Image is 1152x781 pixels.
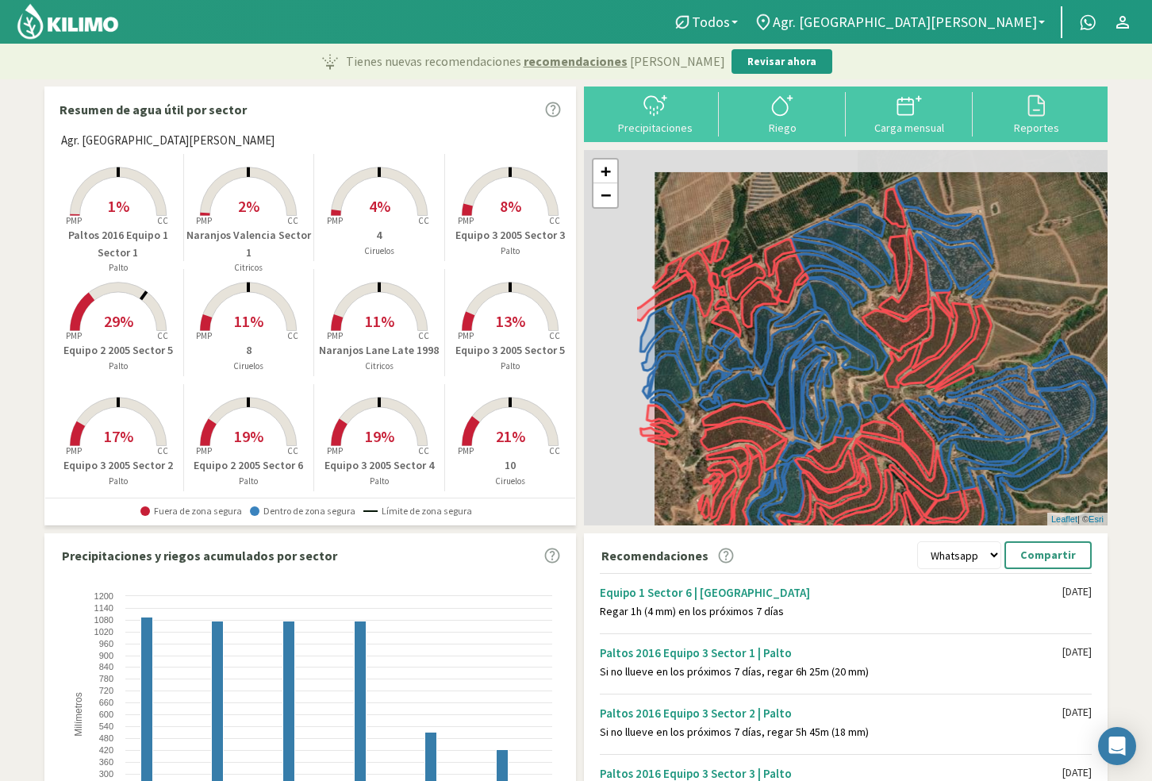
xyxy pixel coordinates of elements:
span: Agr. [GEOGRAPHIC_DATA][PERSON_NAME] [773,13,1037,30]
p: Naranjos Lane Late 1998 [314,342,444,359]
p: Palto [445,360,576,373]
text: 1200 [94,591,113,601]
tspan: PMP [327,215,343,226]
text: 840 [99,662,113,671]
div: [DATE] [1062,766,1092,779]
a: Leaflet [1051,514,1077,524]
tspan: CC [549,215,560,226]
text: 960 [99,639,113,648]
p: Precipitaciones y riegos acumulados por sector [62,546,337,565]
div: Paltos 2016 Equipo 3 Sector 1 | Palto [600,645,1062,660]
span: [PERSON_NAME] [630,52,725,71]
div: Riego [724,122,841,133]
tspan: PMP [458,215,474,226]
button: Revisar ahora [732,49,832,75]
span: Agr. [GEOGRAPHIC_DATA][PERSON_NAME] [61,132,275,150]
p: Equipo 3 2005 Sector 5 [445,342,576,359]
p: Ciruelos [445,475,576,488]
p: Naranjos Valencia Sector 1 [184,227,314,261]
a: Zoom out [593,183,617,207]
text: 780 [99,674,113,683]
p: Palto [314,475,444,488]
text: 720 [99,686,113,695]
div: [DATE] [1062,645,1092,659]
p: Equipo 3 2005 Sector 2 [53,457,183,474]
tspan: CC [288,445,299,456]
text: 1020 [94,627,113,637]
div: Si no llueve en los próximos 7 días, regar 6h 25m (20 mm) [600,665,1062,679]
tspan: PMP [327,330,343,341]
span: Límite de zona segura [363,506,472,517]
p: 10 [445,457,576,474]
p: Recomendaciones [601,546,708,565]
div: Reportes [977,122,1095,133]
p: Equipo 3 2005 Sector 4 [314,457,444,474]
tspan: CC [157,445,168,456]
p: Palto [53,261,183,275]
p: Equipo 2 2005 Sector 5 [53,342,183,359]
tspan: PMP [196,445,212,456]
p: Palto [53,475,183,488]
tspan: PMP [458,330,474,341]
button: Compartir [1004,541,1092,569]
p: Palto [184,475,314,488]
span: 13% [496,311,525,331]
p: Ciruelos [184,360,314,373]
span: 21% [496,426,525,446]
p: Compartir [1020,546,1076,564]
text: 1080 [94,615,113,625]
p: Citricos [314,360,444,373]
p: Ciruelos [314,244,444,258]
span: 4% [369,196,390,216]
text: 540 [99,721,113,731]
tspan: CC [418,215,429,226]
text: 420 [99,745,113,755]
tspan: CC [549,445,560,456]
span: 2% [238,196,259,216]
button: Precipitaciones [592,92,719,134]
span: 11% [234,311,263,331]
div: Si no llueve en los próximos 7 días, regar 5h 45m (18 mm) [600,725,1062,739]
div: [DATE] [1062,706,1092,719]
div: Open Intercom Messenger [1098,727,1136,765]
a: Esri [1089,514,1104,524]
tspan: CC [288,330,299,341]
tspan: CC [549,330,560,341]
img: Kilimo [16,2,120,40]
span: Dentro de zona segura [250,506,355,517]
p: 8 [184,342,314,359]
tspan: PMP [66,215,82,226]
span: 1% [108,196,129,216]
div: Paltos 2016 Equipo 3 Sector 2 | Palto [600,706,1062,721]
p: Equipo 3 2005 Sector 3 [445,227,576,244]
tspan: CC [288,215,299,226]
div: Carga mensual [851,122,968,133]
span: 17% [104,426,133,446]
tspan: PMP [196,215,212,226]
p: Equipo 2 2005 Sector 6 [184,457,314,474]
button: Carga mensual [846,92,973,134]
tspan: CC [157,330,168,341]
span: Todos [692,13,730,30]
p: Revisar ahora [747,54,816,70]
p: Palto [445,244,576,258]
text: 660 [99,698,113,707]
span: 29% [104,311,133,331]
div: Paltos 2016 Equipo 3 Sector 3 | Palto [600,766,1062,781]
span: 19% [365,426,394,446]
text: Milímetros [73,693,84,737]
tspan: CC [418,330,429,341]
tspan: PMP [66,330,82,341]
text: 900 [99,651,113,660]
text: 480 [99,733,113,743]
button: Reportes [973,92,1100,134]
div: | © [1047,513,1108,526]
div: Equipo 1 Sector 6 | [GEOGRAPHIC_DATA] [600,585,1062,600]
p: 4 [314,227,444,244]
tspan: PMP [196,330,212,341]
span: 19% [234,426,263,446]
p: Resumen de agua útil por sector [60,100,247,119]
button: Riego [719,92,846,134]
p: Tienes nuevas recomendaciones [346,52,725,71]
span: recomendaciones [524,52,628,71]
